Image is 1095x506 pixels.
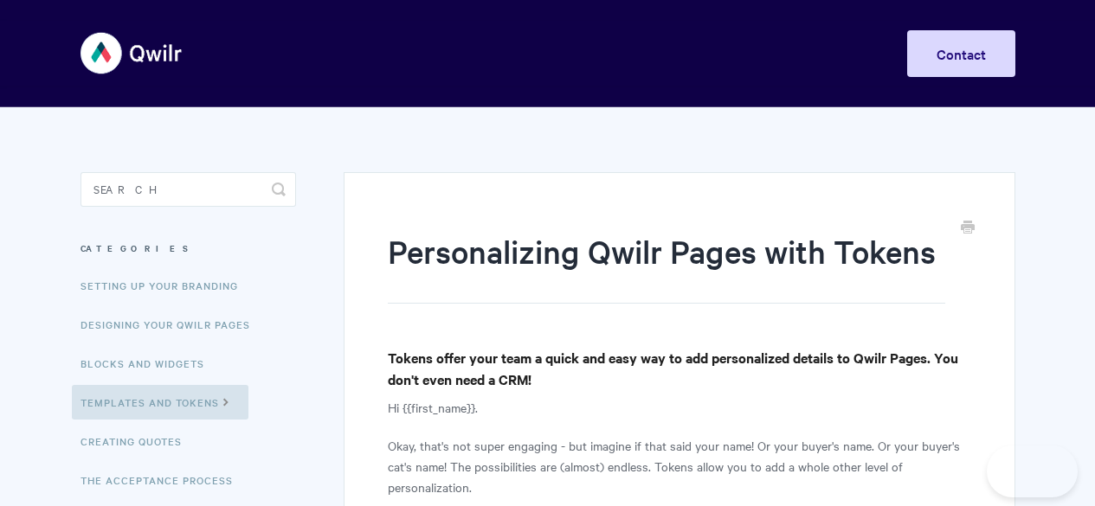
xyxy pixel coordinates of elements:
h3: Categories [81,233,296,264]
a: Creating Quotes [81,424,195,458]
h4: Tokens offer your team a quick and easy way to add personalized details to Qwilr Pages. You don't... [388,347,970,390]
a: The Acceptance Process [81,463,246,497]
a: Templates and Tokens [72,385,248,420]
iframe: Toggle Customer Support [987,445,1078,497]
img: Qwilr Help Center [81,21,184,86]
a: Setting up your Branding [81,268,251,303]
a: Blocks and Widgets [81,346,217,381]
p: Hi {{first_name}}. [388,397,970,418]
p: Okay, that's not super engaging - but imagine if that said your name! Or your buyer's name. Or yo... [388,435,970,497]
a: Print this Article [961,219,975,238]
h1: Personalizing Qwilr Pages with Tokens [388,229,944,304]
a: Designing Your Qwilr Pages [81,307,263,342]
input: Search [81,172,296,207]
a: Contact [907,30,1015,77]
